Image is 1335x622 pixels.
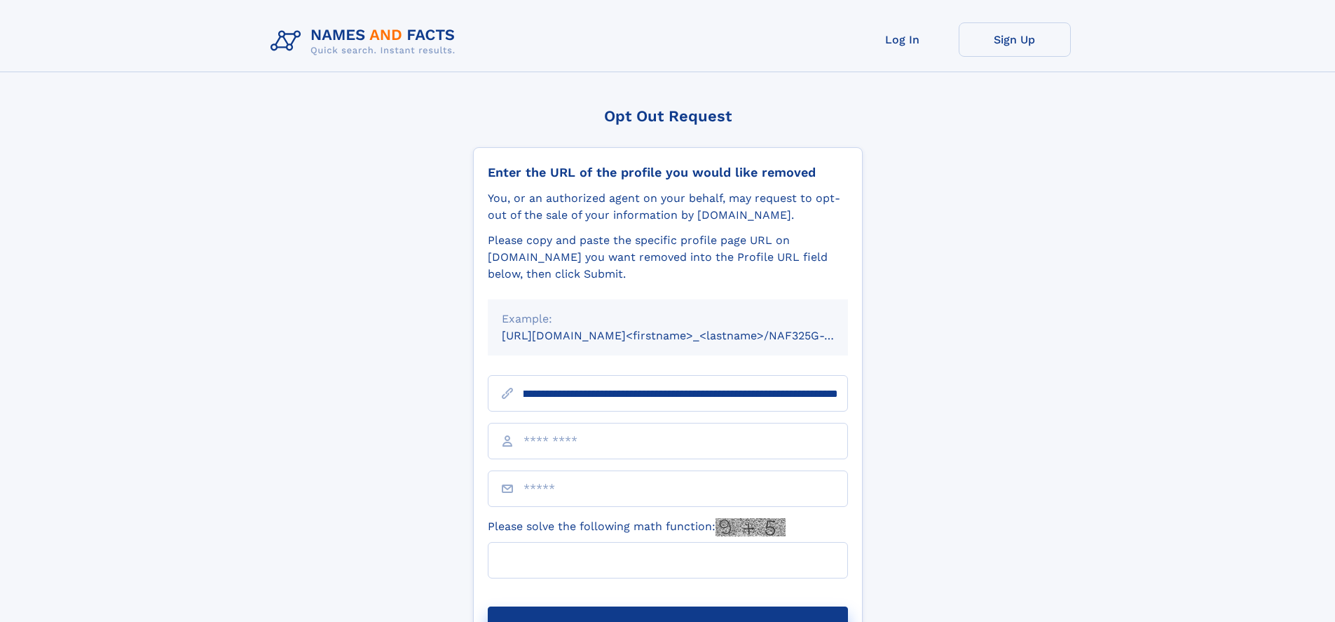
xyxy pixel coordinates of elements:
[847,22,959,57] a: Log In
[502,311,834,327] div: Example:
[488,165,848,180] div: Enter the URL of the profile you would like removed
[265,22,467,60] img: Logo Names and Facts
[488,232,848,283] div: Please copy and paste the specific profile page URL on [DOMAIN_NAME] you want removed into the Pr...
[473,107,863,125] div: Opt Out Request
[488,190,848,224] div: You, or an authorized agent on your behalf, may request to opt-out of the sale of your informatio...
[488,518,786,536] label: Please solve the following math function:
[959,22,1071,57] a: Sign Up
[502,329,875,342] small: [URL][DOMAIN_NAME]<firstname>_<lastname>/NAF325G-xxxxxxxx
